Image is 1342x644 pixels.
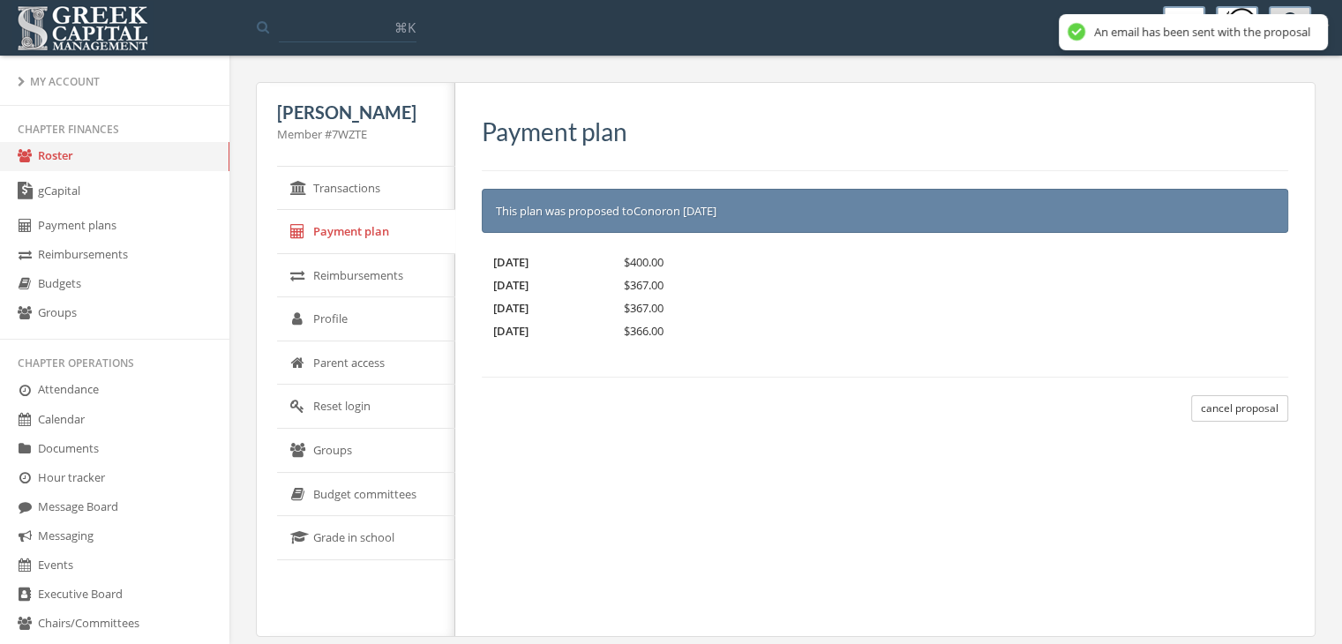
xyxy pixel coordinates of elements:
[277,254,455,298] a: Reimbursements
[277,101,416,123] span: [PERSON_NAME]
[277,167,455,211] a: Transactions
[277,473,455,517] a: Budget committees
[624,323,664,339] span: $366.00
[493,254,529,270] span: [DATE]
[277,429,455,473] a: Groups
[277,385,455,429] a: Reset login
[394,19,416,36] span: ⌘K
[18,74,212,89] div: My Account
[277,341,455,386] a: Parent access
[624,277,664,293] span: $367.00
[277,297,455,341] a: Profile
[624,300,664,316] span: $367.00
[493,323,529,339] span: [DATE]
[482,189,1288,234] div: This plan was proposed to Conor on [DATE]
[1191,395,1288,422] button: cancel proposal
[493,300,529,316] span: [DATE]
[1094,25,1310,40] div: An email has been sent with the proposal
[277,126,434,143] div: Member #
[277,516,455,560] a: Grade in school
[624,254,664,270] span: $400.00
[277,210,455,254] a: Payment plan
[493,277,529,293] span: [DATE]
[482,118,627,146] h3: Payment plan
[332,126,367,142] span: 7WZTE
